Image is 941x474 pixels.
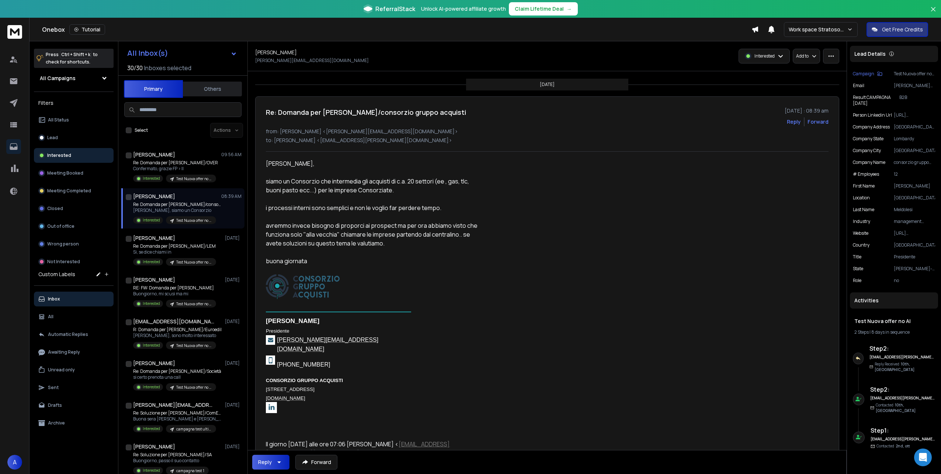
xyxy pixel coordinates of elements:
button: Sent [34,380,114,395]
p: Add to [796,53,809,59]
h1: [PERSON_NAME] [133,151,175,158]
button: Meeting Booked [34,166,114,181]
button: Reply [252,455,289,470]
p: Re: Soluzione per [PERSON_NAME]/SA [133,452,212,458]
button: Out of office [34,219,114,234]
p: Company City [853,148,881,154]
h6: Step 2 : [869,344,941,353]
button: Meeting Completed [34,183,114,198]
h1: [PERSON_NAME] [133,276,175,284]
div: Activities [850,292,938,309]
button: All [34,309,114,324]
h1: All Campaigns [40,75,76,82]
p: Presidente [894,254,935,260]
h3: Custom Labels [38,271,75,278]
img: AIorK4yRyrxaJlAd29kaOGIUtNWolDlQzed3gHbXJJ1wFoGSwUgwRlWpP4yTCY6hwaSJzwNY5NtQYZRWiFdT [266,355,275,365]
p: [DATE] [225,444,242,450]
p: Company Address [853,124,890,130]
p: Interested [143,176,160,181]
div: | [854,329,934,335]
div: buona giornata [266,257,481,265]
a: [DOMAIN_NAME] [266,395,305,401]
p: Lead Details [854,50,886,58]
p: Interested [143,343,160,348]
p: Campaign [853,71,874,77]
p: Drafts [48,402,62,408]
p: Result CAMPAGNA [DATE] [853,95,899,106]
p: Get Free Credits [882,26,923,33]
p: Buongiorno, mi scusi ma mi [133,291,216,297]
p: [PERSON_NAME]-[GEOGRAPHIC_DATA] [894,266,935,272]
p: Re: Domanda per [PERSON_NAME]/LEM [133,243,216,249]
p: [DATE] [225,277,242,283]
span: Presidente [266,328,289,334]
button: Lead [34,130,114,145]
p: Sent [48,385,59,391]
h1: [PERSON_NAME] [133,443,175,450]
button: All Status [34,113,114,127]
p: All [48,314,53,320]
p: [GEOGRAPHIC_DATA], [GEOGRAPHIC_DATA], 20126 [894,124,935,130]
h6: Step 2 : [870,385,941,394]
p: [DATE] : 08:39 am [785,107,829,114]
p: Meeting Booked [47,170,83,176]
span: 10th, [GEOGRAPHIC_DATA] [876,402,916,413]
span: 10th, [GEOGRAPHIC_DATA] [875,361,914,372]
button: Drafts [34,398,114,413]
p: Contacted [876,443,910,449]
button: Others [183,81,242,97]
p: Interested [143,259,160,265]
p: Confermato, grazie FP > Il [133,166,218,172]
p: Buongiorno, passo il suo contatto [133,458,212,464]
a: [PERSON_NAME][EMAIL_ADDRESS][DOMAIN_NAME] [277,337,378,352]
p: Company State [853,136,883,142]
img: AIorK4zsKsdBJwhBpd4XtzlGIuEjHw1TQavVLzHtkvDVP8IRD81qVKybJyUiG880vZ4pAiF2EqZ5uxf8CkpP [266,335,275,344]
p: Buona sera [PERSON_NAME] e [PERSON_NAME], ecco [133,416,222,422]
img: AIorK4wqOS8HErV88dmjLz4FmQSlMjtK3aR7iND_qSaHxDkND5GQ1GTxDjbXKBZbVCnRJ6FU7igvCH83aXfU [266,274,340,299]
p: Meldolesi [894,207,935,213]
h6: [EMAIL_ADDRESS][PERSON_NAME][DOMAIN_NAME] [869,354,934,360]
p: [PERSON_NAME][EMAIL_ADDRESS][DOMAIN_NAME] [894,83,935,89]
p: from: [PERSON_NAME] <[PERSON_NAME][EMAIL_ADDRESS][DOMAIN_NAME]> [266,128,829,135]
button: Interested [34,148,114,163]
button: Campaign [853,71,882,77]
button: Get Free Credits [867,22,928,37]
div: Il giorno [DATE] alle ore 07:06 [PERSON_NAME] < > ha scritto: [266,440,481,457]
p: campagna test 1 [176,468,204,474]
p: [DATE] [225,360,242,366]
button: Claim Lifetime Deal→ [509,2,578,16]
p: Lombardy [894,136,935,142]
p: Test Nuova offer no AI [176,218,212,223]
p: website [853,230,868,236]
h1: [PERSON_NAME] [133,234,175,242]
button: All Inbox(s) [121,46,243,61]
p: All Status [48,117,69,123]
p: Interested [143,426,160,432]
span: [PHONE_NUMBER] [277,361,330,368]
h1: [EMAIL_ADDRESS][DOMAIN_NAME] [133,318,214,325]
span: 2nd, ott [896,443,910,449]
div: Onebox [42,24,751,35]
p: [GEOGRAPHIC_DATA] [894,195,935,201]
h6: [EMAIL_ADDRESS][PERSON_NAME][DOMAIN_NAME] [870,395,935,401]
p: to: [PERSON_NAME] <[EMAIL_ADDRESS][PERSON_NAME][DOMAIN_NAME]> [266,137,829,144]
p: [DATE] [225,319,242,324]
div: [PERSON_NAME], [266,159,481,168]
b: CONSORZIO GRUPPO ACQUISTI [266,378,343,383]
p: [DATE] [225,402,242,408]
p: [URL][DOMAIN_NAME] [894,112,935,118]
button: Archive [34,416,114,430]
p: Test Nuova offer no AI [894,71,935,77]
p: Inbox [48,296,60,302]
p: Interested [143,217,160,223]
p: no [894,278,935,284]
p: Re: Domanda per [PERSON_NAME]/consorzio [133,202,222,207]
p: Interested [143,384,160,390]
h1: Test Nuova offer no AI [854,317,934,325]
label: Select [135,127,148,133]
p: campagna test ultima settimana di luglio [176,426,212,432]
h1: [PERSON_NAME][EMAIL_ADDRESS][DOMAIN_NAME] [133,401,214,409]
p: Meeting Completed [47,188,91,194]
p: role [853,278,861,284]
